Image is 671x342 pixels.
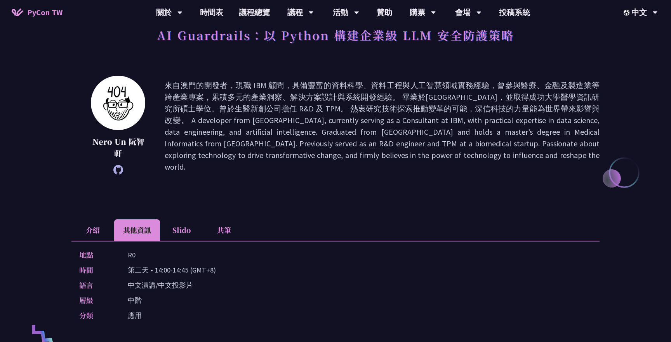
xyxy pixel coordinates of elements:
span: PyCon TW [27,7,63,18]
p: 時間 [79,264,112,276]
h1: AI Guardrails：以 Python 構建企業級 LLM 安全防護策略 [157,23,514,47]
li: 介紹 [71,219,114,241]
p: 第二天 • 14:00-14:45 (GMT+8) [128,264,216,276]
p: 應用 [128,310,142,321]
p: 中階 [128,295,142,306]
p: 地點 [79,249,112,260]
p: 來自澳門的開發者，現職 IBM 顧問，具備豐富的資料科學、資料工程與人工智慧領域實務經驗，曾參與醫療、金融及製造業等跨產業專案，累積多元的產業洞察、解決方案設計與系統開發經驗。 畢業於[GEOG... [165,80,600,173]
li: 共筆 [203,219,245,241]
img: Locale Icon [624,10,631,16]
p: R0 [128,249,136,260]
p: 分類 [79,310,112,321]
p: 層級 [79,295,112,306]
li: Slido [160,219,203,241]
p: 語言 [79,280,112,291]
img: Home icon of PyCon TW 2025 [12,9,23,16]
li: 其他資訊 [114,219,160,241]
a: PyCon TW [4,3,70,22]
p: Nero Un 阮智軒 [91,136,145,159]
p: 中文演講/中文投影片 [128,280,193,291]
img: Nero Un 阮智軒 [91,76,145,130]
